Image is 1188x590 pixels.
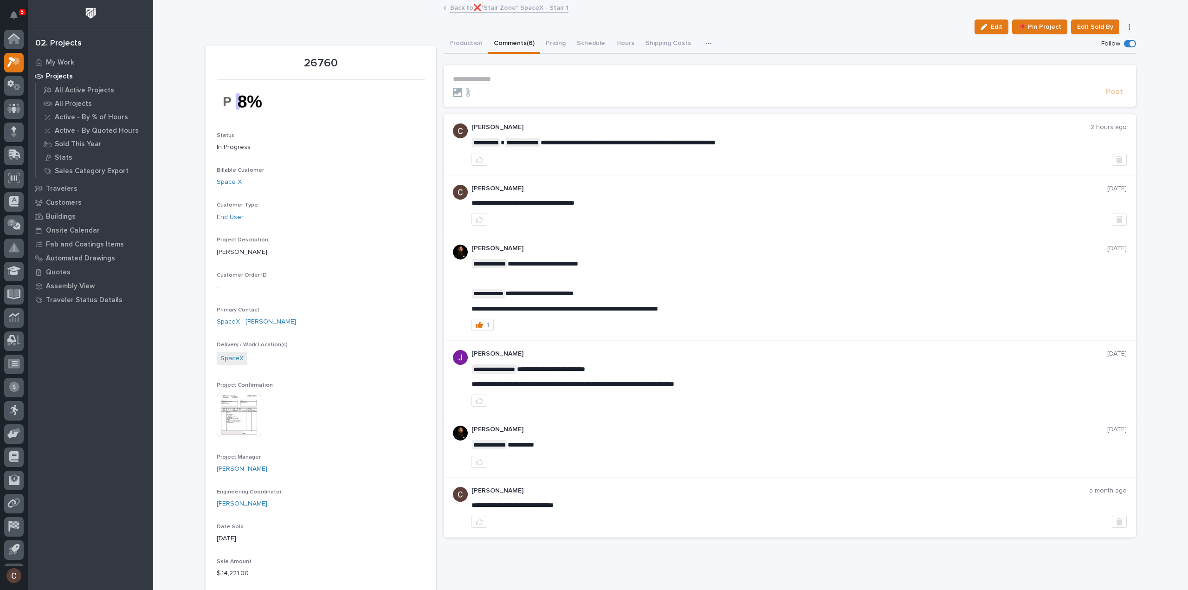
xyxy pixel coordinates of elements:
[55,100,92,108] p: All Projects
[20,9,24,15] p: 5
[1107,350,1127,358] p: [DATE]
[471,319,494,331] button: 1
[46,199,82,207] p: Customers
[36,84,153,97] a: All Active Projects
[571,34,611,54] button: Schedule
[28,251,153,265] a: Automated Drawings
[28,279,153,293] a: Assembly View
[55,113,128,122] p: Active - By % of Hours
[217,534,425,544] p: [DATE]
[28,223,153,237] a: Onsite Calendar
[217,133,234,138] span: Status
[1101,40,1120,48] p: Follow
[471,487,1089,495] p: [PERSON_NAME]
[217,247,425,257] p: [PERSON_NAME]
[1112,154,1127,166] button: Delete post
[46,240,124,249] p: Fab and Coatings Items
[217,464,267,474] a: [PERSON_NAME]
[488,34,540,54] button: Comments (6)
[36,110,153,123] a: Active - By % of Hours
[217,317,296,327] a: SpaceX - [PERSON_NAME]
[217,307,259,313] span: Primary Contact
[28,182,153,195] a: Travelers
[540,34,571,54] button: Pricing
[450,2,568,13] a: Back to❌*Stair Zone* SpaceX - Stair 1
[217,213,244,222] a: End User
[471,245,1107,253] p: [PERSON_NAME]
[217,57,425,70] p: 26760
[453,487,468,502] img: AGNmyxaji213nCK4JzPdPN3H3CMBhXDSA2tJ_sy3UIa5=s96-c
[55,167,129,175] p: Sales Category Export
[46,72,73,81] p: Projects
[1071,19,1119,34] button: Edit Sold By
[991,23,1002,31] span: Edit
[217,342,288,348] span: Delivery / Work Location(s)
[217,499,267,509] a: [PERSON_NAME]
[1012,19,1067,34] button: 📌 Pin Project
[217,272,267,278] span: Customer Order ID
[28,69,153,83] a: Projects
[453,123,468,138] img: AGNmyxaji213nCK4JzPdPN3H3CMBhXDSA2tJ_sy3UIa5=s96-c
[640,34,697,54] button: Shipping Costs
[217,559,252,564] span: Sale Amount
[453,185,468,200] img: AGNmyxaji213nCK4JzPdPN3H3CMBhXDSA2tJ_sy3UIa5=s96-c
[55,140,102,149] p: Sold This Year
[217,489,282,495] span: Engineering Coordinator
[36,97,153,110] a: All Projects
[35,39,82,49] div: 02. Projects
[1107,426,1127,434] p: [DATE]
[36,164,153,177] a: Sales Category Export
[46,282,95,291] p: Assembly View
[28,55,153,69] a: My Work
[217,524,244,530] span: Date Sold
[217,383,273,388] span: Project Confirmation
[36,124,153,137] a: Active - By Quoted Hours
[471,456,487,468] button: like this post
[46,185,77,193] p: Travelers
[46,254,115,263] p: Automated Drawings
[611,34,640,54] button: Hours
[46,213,76,221] p: Buildings
[1107,185,1127,193] p: [DATE]
[1112,214,1127,226] button: Delete post
[55,86,114,95] p: All Active Projects
[55,154,72,162] p: Stats
[36,137,153,150] a: Sold This Year
[471,426,1107,434] p: [PERSON_NAME]
[28,209,153,223] a: Buildings
[28,237,153,251] a: Fab and Coatings Items
[4,6,24,25] button: Notifications
[1091,123,1127,131] p: 2 hours ago
[28,293,153,307] a: Traveler Status Details
[217,85,286,117] img: DJ3Z4o4uXuDzjaS4d-TUluaTz50LglxggYP5kpI7dG0
[217,454,261,460] span: Project Manager
[444,34,488,54] button: Production
[471,214,487,226] button: like this post
[46,268,71,277] p: Quotes
[217,237,268,243] span: Project Description
[220,354,244,363] a: SpaceX
[28,195,153,209] a: Customers
[46,296,123,305] p: Traveler Status Details
[453,426,468,441] img: zmKUmRVDQjmBLfnAs97p
[453,245,468,259] img: zmKUmRVDQjmBLfnAs97p
[471,350,1107,358] p: [PERSON_NAME]
[217,569,425,578] p: $ 14,221.00
[217,202,258,208] span: Customer Type
[36,151,153,164] a: Stats
[217,168,264,173] span: Billable Customer
[1102,87,1127,97] button: Post
[46,58,74,67] p: My Work
[82,5,99,22] img: Workspace Logo
[1112,516,1127,528] button: Delete post
[217,177,242,187] a: Space X
[471,154,487,166] button: like this post
[217,143,425,152] p: In Progress
[55,127,139,135] p: Active - By Quoted Hours
[471,185,1107,193] p: [PERSON_NAME]
[1077,21,1113,32] span: Edit Sold By
[1018,21,1061,32] span: 📌 Pin Project
[1089,487,1127,495] p: a month ago
[453,350,468,365] img: ACg8ocLB2sBq07NhafZLDpfZztpbDqa4HYtD3rBf5LhdHf4k=s96-c
[46,227,100,235] p: Onsite Calendar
